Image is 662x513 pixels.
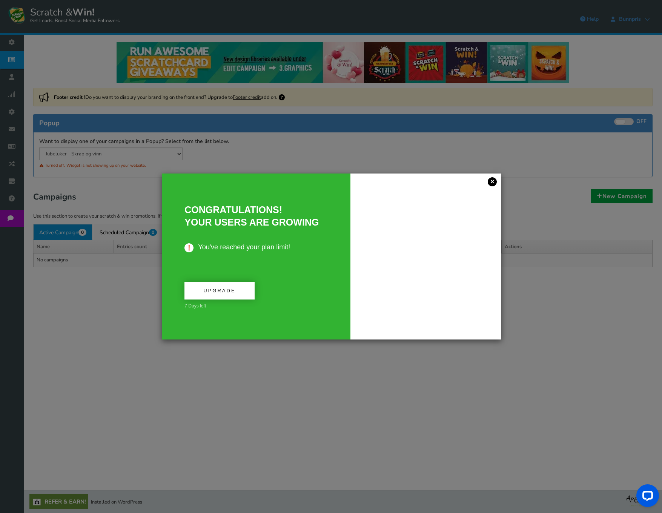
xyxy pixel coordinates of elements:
iframe: LiveChat chat widget [630,481,662,513]
a: Upgrade [184,282,254,300]
span: CONGRATULATIONS! YOUR USERS ARE GROWING [184,204,319,227]
a: × [488,177,497,186]
span: 7 Days left [184,303,206,309]
span: Upgrade [203,288,235,293]
img: Increased users [350,189,501,339]
span: You've reached your plan limit! [184,243,328,252]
